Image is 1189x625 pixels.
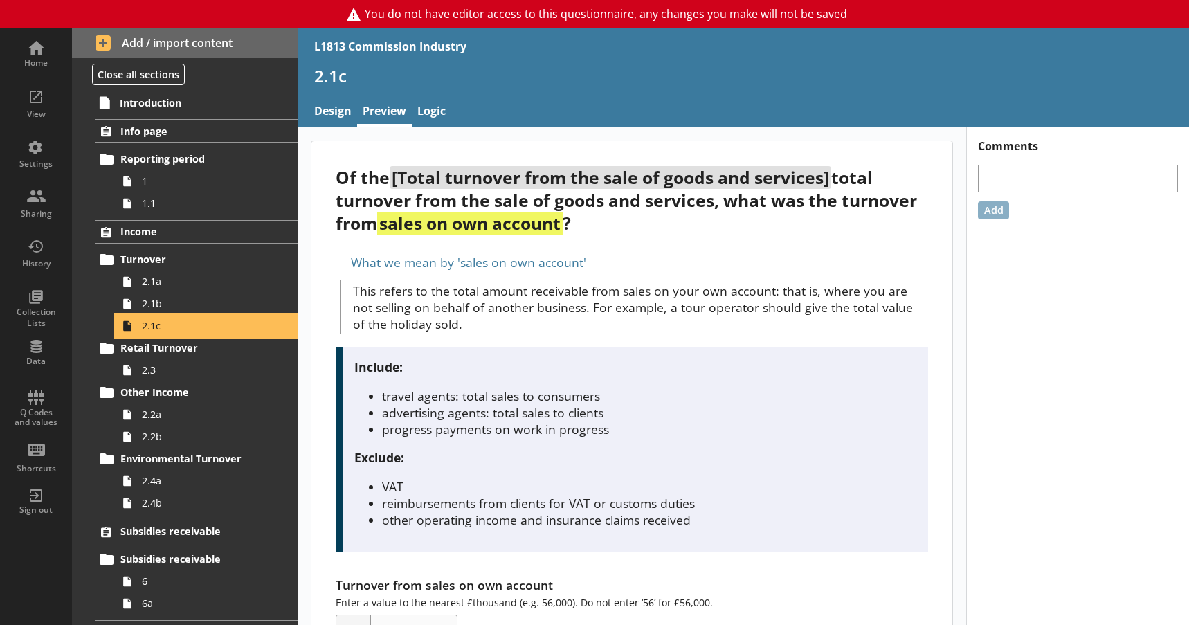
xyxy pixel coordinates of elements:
li: Turnover2.1a2.1b2.1c [101,248,298,337]
span: 2.2b [142,430,270,443]
span: 6a [142,597,270,610]
li: Subsidies receivable66a [101,548,298,615]
a: Retail Turnover [95,337,297,359]
div: Sign out [12,505,60,516]
a: 6a [116,592,297,615]
span: 2.1a [142,275,270,288]
li: progress payments on work in progress [382,421,915,437]
span: 2.2a [142,408,270,421]
li: Subsidies receivableSubsidies receivable66a [72,520,298,615]
span: Subsidies receivable [120,525,264,538]
span: 2.1c [142,319,270,332]
h1: Comments [967,127,1189,154]
a: Other Income [95,381,297,404]
span: Introduction [120,96,264,109]
span: 1 [142,174,270,188]
p: This refers to the total amount receivable from sales on your own account: that is, where you are... [353,282,927,332]
span: 1.1 [142,197,270,210]
div: View [12,109,60,120]
span: Add / import content [96,35,274,51]
a: 2.1b [116,293,297,315]
div: Settings [12,158,60,170]
div: Home [12,57,60,69]
a: 2.1c [116,315,297,337]
a: Preview [357,98,412,127]
a: 1.1 [116,192,297,215]
span: Environmental Turnover [120,452,264,465]
a: 2.4a [116,470,297,492]
a: Environmental Turnover [95,448,297,470]
li: Reporting period11.1 [101,148,298,215]
a: Income [95,220,297,244]
span: Turnover [120,253,264,266]
li: Environmental Turnover2.4a2.4b [101,448,298,514]
strong: Include: [354,359,403,375]
a: 2.4b [116,492,297,514]
div: Of the total turnover from the sale of goods and services, what was the turnover from ? [336,166,928,235]
span: 2.4b [142,496,270,509]
div: Q Codes and values [12,408,60,428]
a: Info page [95,119,297,143]
a: Introduction [94,91,298,114]
span: [Total turnover from the sale of goods and services] [390,166,831,189]
div: Shortcuts [12,463,60,474]
div: Data [12,356,60,367]
div: What we mean by 'sales on own account' [336,251,928,273]
div: Collection Lists [12,307,60,328]
a: 1 [116,170,297,192]
span: 2.4a [142,474,270,487]
strong: Exclude: [354,449,404,466]
span: Other Income [120,386,264,399]
a: Logic [412,98,451,127]
span: Reporting period [120,152,264,165]
div: History [12,258,60,269]
a: Design [309,98,357,127]
a: 2.2a [116,404,297,426]
a: Subsidies receivable [95,548,297,570]
span: Subsidies receivable [120,552,264,565]
a: 2.3 [116,359,297,381]
span: 2.3 [142,363,270,377]
a: Reporting period [95,148,297,170]
a: 6 [116,570,297,592]
button: Close all sections [92,64,185,85]
span: Info page [120,125,264,138]
li: travel agents: total sales to consumers [382,388,915,404]
li: Other Income2.2a2.2b [101,381,298,448]
span: 2.1b [142,297,270,310]
li: Retail Turnover2.3 [101,337,298,381]
li: Info pageReporting period11.1 [72,119,298,214]
a: 2.2b [116,426,297,448]
li: reimbursements from clients for VAT or customs duties [382,495,915,511]
button: Add / import content [72,28,298,58]
li: VAT [382,478,915,495]
strong: sales on own account [377,212,563,235]
span: Income [120,225,264,238]
a: 2.1a [116,271,297,293]
h1: 2.1c [314,65,1173,87]
li: other operating income and insurance claims received [382,511,915,528]
span: Retail Turnover [120,341,264,354]
a: Subsidies receivable [95,520,297,543]
a: Turnover [95,248,297,271]
div: L1813 Commission Industry [314,39,466,54]
li: advertising agents: total sales to clients [382,404,915,421]
div: Sharing [12,208,60,219]
li: IncomeTurnover2.1a2.1b2.1cRetail Turnover2.3Other Income2.2a2.2bEnvironmental Turnover2.4a2.4b [72,220,298,514]
span: 6 [142,574,270,588]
